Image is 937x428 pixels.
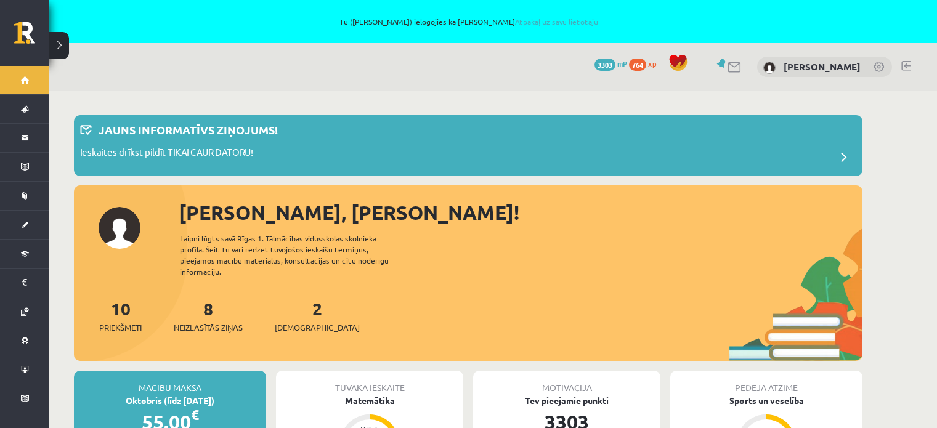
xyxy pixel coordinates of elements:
[74,394,266,407] div: Oktobris (līdz [DATE])
[174,321,243,334] span: Neizlasītās ziņas
[629,59,662,68] a: 764 xp
[80,145,253,163] p: Ieskaites drīkst pildīt TIKAI CAUR DATORU!
[784,60,861,73] a: [PERSON_NAME]
[276,371,463,394] div: Tuvākā ieskaite
[191,406,199,424] span: €
[99,121,278,138] p: Jauns informatīvs ziņojums!
[80,121,856,170] a: Jauns informatīvs ziņojums! Ieskaites drīkst pildīt TIKAI CAUR DATORU!
[275,321,360,334] span: [DEMOGRAPHIC_DATA]
[99,297,142,334] a: 10Priekšmeti
[179,198,862,227] div: [PERSON_NAME], [PERSON_NAME]!
[174,297,243,334] a: 8Neizlasītās ziņas
[473,394,660,407] div: Tev pieejamie punkti
[99,321,142,334] span: Priekšmeti
[670,394,862,407] div: Sports un veselība
[180,233,410,277] div: Laipni lūgts savā Rīgas 1. Tālmācības vidusskolas skolnieka profilā. Šeit Tu vari redzēt tuvojošo...
[515,17,598,26] a: Atpakaļ uz savu lietotāju
[648,59,656,68] span: xp
[473,371,660,394] div: Motivācija
[594,59,615,71] span: 3303
[629,59,646,71] span: 764
[14,22,49,52] a: Rīgas 1. Tālmācības vidusskola
[74,371,266,394] div: Mācību maksa
[763,62,776,74] img: Amanda Lorberga
[276,394,463,407] div: Matemātika
[594,59,627,68] a: 3303 mP
[617,59,627,68] span: mP
[670,371,862,394] div: Pēdējā atzīme
[94,18,843,25] span: Tu ([PERSON_NAME]) ielogojies kā [PERSON_NAME]
[275,297,360,334] a: 2[DEMOGRAPHIC_DATA]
